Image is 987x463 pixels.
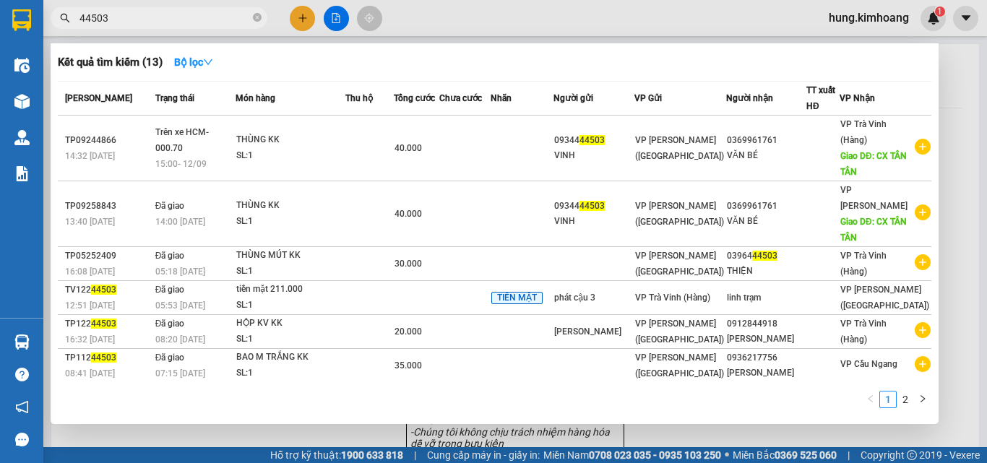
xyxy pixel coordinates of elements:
[65,350,151,365] div: TP112
[12,9,31,31] img: logo-vxr
[236,365,345,381] div: SL: 1
[65,334,115,345] span: 16:32 [DATE]
[236,350,345,365] div: BAO M TRẮNG KK
[395,143,422,153] span: 40.000
[65,93,132,103] span: [PERSON_NAME]
[915,204,931,220] span: plus-circle
[77,78,179,92] span: QUYÊN(THÚY NGA)
[40,62,140,76] span: VP Trà Vinh (Hàng)
[840,319,887,345] span: VP Trà Vinh (Hàng)
[727,199,806,214] div: 0369961761
[554,290,633,306] div: phát cậu 3
[727,365,806,381] div: [PERSON_NAME]
[155,334,205,345] span: 08:20 [DATE]
[14,58,30,73] img: warehouse-icon
[635,201,724,227] span: VP [PERSON_NAME] ([GEOGRAPHIC_DATA])
[840,285,929,311] span: VP [PERSON_NAME] ([GEOGRAPHIC_DATA])
[635,319,724,345] span: VP [PERSON_NAME] ([GEOGRAPHIC_DATA])
[395,259,422,269] span: 30.000
[236,298,345,313] div: SL: 1
[236,148,345,164] div: SL: 1
[727,148,806,163] div: VĂN BÉ
[915,254,931,270] span: plus-circle
[491,93,512,103] span: Nhãn
[806,85,835,111] span: TT xuất HĐ
[439,93,482,103] span: Chưa cước
[635,251,724,277] span: VP [PERSON_NAME] ([GEOGRAPHIC_DATA])
[554,214,633,229] div: VINH
[236,132,345,148] div: THÙNG KK
[236,198,345,214] div: THÙNG KK
[155,319,185,329] span: Đã giao
[727,133,806,148] div: 0369961761
[727,290,806,306] div: linh trạm
[727,332,806,347] div: [PERSON_NAME]
[897,391,914,408] li: 2
[65,300,115,311] span: 12:51 [DATE]
[727,248,806,264] div: 03964
[840,251,887,277] span: VP Trà Vinh (Hàng)
[91,352,116,363] span: 44503
[65,316,151,332] div: TP122
[840,119,887,145] span: VP Trà Vinh (Hàng)
[15,433,29,446] span: message
[345,93,373,103] span: Thu hộ
[553,93,593,103] span: Người gửi
[48,8,168,22] strong: BIÊN NHẬN GỬI HÀNG
[6,28,211,56] p: GỬI:
[58,55,163,70] h3: Kết quả tìm kiếm ( 13 )
[6,78,179,92] span: 0935682356 -
[155,159,207,169] span: 15:00 - 12/09
[880,391,896,407] a: 1
[6,28,134,56] span: VP [PERSON_NAME] ([GEOGRAPHIC_DATA]) -
[635,135,724,161] span: VP [PERSON_NAME] ([GEOGRAPHIC_DATA])
[236,264,345,280] div: SL: 1
[236,332,345,347] div: SL: 1
[236,282,345,298] div: tiền mặt 211.000
[253,13,262,22] span: close-circle
[236,248,345,264] div: THÙNG MÚT KK
[155,285,185,295] span: Đã giao
[915,139,931,155] span: plus-circle
[15,368,29,381] span: question-circle
[727,350,806,365] div: 0936217756
[14,166,30,181] img: solution-icon
[862,391,879,408] li: Previous Page
[91,285,116,295] span: 44503
[174,56,213,68] strong: Bộ lọc
[14,94,30,109] img: warehouse-icon
[65,368,115,378] span: 08:41 [DATE]
[155,251,185,261] span: Đã giao
[915,356,931,372] span: plus-circle
[554,199,633,214] div: 09344
[65,217,115,227] span: 13:40 [DATE]
[491,292,543,305] span: TIỀN MẶT
[635,293,710,303] span: VP Trà Vinh (Hàng)
[879,391,897,408] li: 1
[253,12,262,25] span: close-circle
[14,130,30,145] img: warehouse-icon
[6,94,125,108] span: GIAO:
[915,322,931,338] span: plus-circle
[155,201,185,211] span: Đã giao
[65,199,151,214] div: TP09258843
[15,400,29,414] span: notification
[91,319,116,329] span: 44503
[163,51,225,74] button: Bộ lọcdown
[395,326,422,337] span: 20.000
[727,214,806,229] div: VĂN BÉ
[727,316,806,332] div: 0912844918
[727,264,806,279] div: THIỆN
[579,135,605,145] span: 44503
[840,359,897,369] span: VP Cầu Ngang
[554,148,633,163] div: VINH
[155,93,194,103] span: Trạng thái
[236,214,345,230] div: SL: 1
[918,394,927,403] span: right
[155,217,205,227] span: 14:00 [DATE]
[840,151,907,177] span: Giao DĐ: CX TÂN TÂN
[634,93,662,103] span: VP Gửi
[65,282,151,298] div: TV122
[203,57,213,67] span: down
[752,251,777,261] span: 44503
